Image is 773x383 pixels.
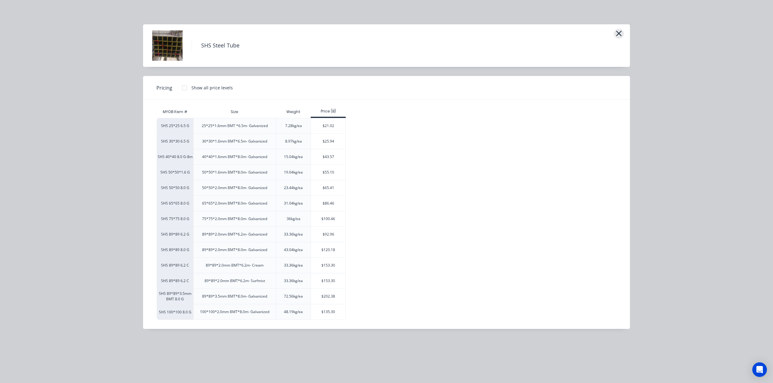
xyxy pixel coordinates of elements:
div: SHS 89*89 6.2 C [157,257,193,273]
div: SHS 50*50 8.0 G [157,180,193,195]
div: 100*100*2.0mm BMT*8.0m- Galvanized [200,309,269,315]
div: 30*30*1.6mm BMT*6.5m- Galvanized [202,139,267,144]
div: $55.10 [311,165,345,180]
div: $202.38 [311,289,345,304]
div: 89*89*2.0mm BMT*8.0m- Galvanized [202,247,267,253]
div: SHS 65*65 8.0 G [157,195,193,211]
div: 15.04kg/ea [284,154,303,160]
div: SHS 100*100 8.0 G [157,304,193,320]
div: Weight [282,104,305,119]
div: Size [226,104,243,119]
div: 19.04kg/ea [284,170,303,175]
div: 8.97kg/ea [285,139,302,144]
div: 33.36kg/ea [284,278,303,284]
div: 33.36kg/ea [284,232,303,237]
div: $65.41 [311,180,345,195]
h4: SHS Steel Tube [192,40,249,51]
div: 36kg/ea [287,216,300,222]
div: 48.19kg/ea [284,309,303,315]
div: $43.57 [311,149,345,164]
div: 40*40*1.6mm BMT*8.0m- Galvanized [202,154,267,160]
div: $120.18 [311,242,345,257]
div: 50*50*2.0mm BMT*8.0m- Galvanized [202,185,267,191]
div: 65*65*2.0mm BMT*8.0m- Galvanized [202,201,267,206]
div: SHS 89*89 6.2 C [157,273,193,288]
div: SHS 30*30 6.5 G [157,133,193,149]
div: $153.30 [311,258,345,273]
div: 89*89*2.0mm BMT*6.2m- Galvanized [202,232,267,237]
div: SHS 89*89 8.0 G [157,242,193,257]
div: 89*89*2.0mm BMT*6.2m- Surfmist [205,278,265,284]
div: $21.02 [311,118,345,133]
div: $92.96 [311,227,345,242]
div: MYOB Item # [157,106,193,118]
div: 50*50*1.6mm BMT*8.0m- Galvanized [202,170,267,175]
div: 31.04kg/ea [284,201,303,206]
div: 89*89*2.0mm BMT*6.2m- Cream [206,263,264,268]
div: 23.44kg/ea [284,185,303,191]
div: 25*25*1.6mm BMT *6.5m- Galvanized [202,123,268,129]
div: Open Intercom Messenger [752,362,767,377]
div: $100.46 [311,211,345,226]
div: SHS 75*75 8.0 G [157,211,193,226]
div: Show all price levels [191,85,233,91]
div: SHS 89*89*3.5mm BMT 8.0 G [157,288,193,304]
div: 33.36kg/ea [284,263,303,268]
img: SHS Steel Tube [152,30,183,61]
div: SHS 25*25 6.5 G [157,118,193,133]
div: SHS 50*50*1.6 G [157,164,193,180]
div: $86.46 [311,196,345,211]
div: SHS 40*40 8.0 G-8m [157,149,193,164]
div: 7.28kg/ea [285,123,302,129]
div: 72.56kg/ea [284,294,303,299]
div: 75*75*2.0mm BMT*8.0m- Galvanized [202,216,267,222]
div: $153.30 [311,273,345,288]
div: 89*89*3.5mm BMT*8.0m- Galvanized [202,294,267,299]
div: $25.94 [311,134,345,149]
div: Price (B) [311,109,346,114]
span: Pricing [156,84,172,91]
div: $135.30 [311,304,345,319]
div: SHS 89*89 6.2 G [157,226,193,242]
div: 43.04kg/ea [284,247,303,253]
